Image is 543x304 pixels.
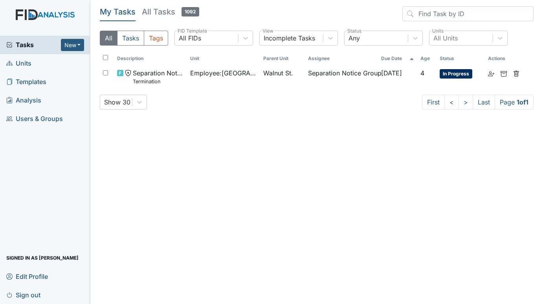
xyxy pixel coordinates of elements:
[485,52,524,65] th: Actions
[437,52,485,65] th: Toggle SortBy
[473,95,495,110] a: Last
[6,40,61,49] a: Tasks
[417,52,437,65] th: Toggle SortBy
[513,68,519,78] a: Delete
[381,69,402,77] span: [DATE]
[264,33,315,43] div: Incomplete Tasks
[444,95,459,110] a: <
[103,55,108,60] input: Toggle All Rows Selected
[144,31,168,46] button: Tags
[495,95,534,110] span: Page
[263,68,293,78] span: Walnut St.
[420,69,424,77] span: 4
[133,68,184,85] span: Separation Notice Termination
[117,31,144,46] button: Tasks
[6,57,31,70] span: Units
[100,6,136,17] h5: My Tasks
[459,95,473,110] a: >
[114,52,187,65] th: Toggle SortBy
[501,68,507,78] a: Archive
[187,52,260,65] th: Toggle SortBy
[422,95,445,110] a: First
[182,7,199,16] span: 1092
[6,252,79,264] span: Signed in as [PERSON_NAME]
[378,52,417,65] th: Toggle SortBy
[6,113,63,125] span: Users & Groups
[104,97,130,107] div: Show 30
[6,76,46,88] span: Templates
[61,39,84,51] button: New
[260,52,305,65] th: Toggle SortBy
[517,98,528,106] strong: 1 of 1
[305,52,378,65] th: Assignee
[142,6,199,17] h5: All Tasks
[190,68,257,78] span: Employee : [GEOGRAPHIC_DATA][PERSON_NAME]
[6,270,48,282] span: Edit Profile
[433,33,458,43] div: All Units
[100,31,117,46] button: All
[133,78,184,85] small: Termination
[6,94,41,106] span: Analysis
[349,33,360,43] div: Any
[179,33,201,43] div: All FIDs
[440,69,472,79] span: In Progress
[100,31,168,46] div: Type filter
[305,65,378,88] td: Separation Notice Group
[402,6,534,21] input: Find Task by ID
[422,95,534,110] nav: task-pagination
[6,289,40,301] span: Sign out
